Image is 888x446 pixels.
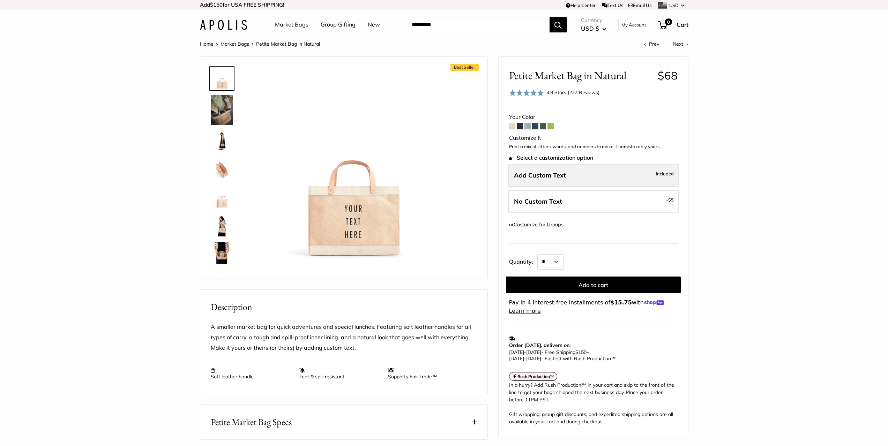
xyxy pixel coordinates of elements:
a: Petite Market Bag in Natural [209,213,234,238]
span: USD [669,2,679,8]
img: Petite Market Bag in Natural [211,214,233,236]
img: Petite Market Bag in Natural [211,270,233,292]
p: Print a mix of letters, words, and numbers to make it unmistakably yours. [509,143,678,150]
img: description_Spacious inner area with room for everything. [211,158,233,181]
a: Email Us [628,2,651,8]
span: Best Seller [450,64,479,71]
a: Customize for Groups [514,221,564,228]
img: Petite Market Bag in Natural [256,67,449,260]
span: No Custom Text [514,197,562,205]
a: Text Us [602,2,623,8]
button: USD $ [581,23,606,34]
p: - Free Shipping + [509,349,674,362]
span: 0 [665,18,672,25]
div: 4.9 Stars (227 Reviews) [509,88,600,98]
a: description_Spacious inner area with room for everything. [209,157,234,182]
p: A smaller market bag for quick adventures and special lunches. Featuring soft leather handles for... [211,322,477,353]
span: USD $ [581,25,599,32]
nav: Breadcrumb [200,39,320,48]
span: Included [656,169,674,178]
span: $68 [658,69,678,82]
div: or [509,220,564,229]
img: Petite Market Bag in Natural [211,67,233,90]
a: Market Bags [275,20,308,30]
a: 0 Cart [658,19,688,30]
div: Customize It [509,133,678,143]
span: - [666,196,674,204]
div: 4.9 Stars (227 Reviews) [546,89,599,96]
p: Soft leather handle. [211,367,292,380]
a: Petite Market Bag in Natural [209,94,234,126]
p: Supports Fair Trade™ [388,367,470,380]
p: Tear & spill resistant. [299,367,381,380]
strong: Rush Production™ [517,374,554,379]
a: Petite Market Bag in Natural [209,66,234,91]
a: Home [200,41,214,47]
span: $5 [668,197,674,203]
span: [DATE] [526,355,541,362]
span: Currency [581,15,606,25]
span: - Fastest with Rush Production™ [509,355,616,362]
span: Petite Market Bag in Natural [256,41,320,47]
label: Leave Blank [508,190,679,213]
span: $150 [210,1,223,8]
div: In a hurry? Add Rush Production™ in your cart and skip to the front of the line to get your bags ... [509,381,678,425]
img: Petite Market Bag in Natural [211,242,233,264]
a: Group Gifting [321,20,356,30]
a: Market Bags [221,41,249,47]
span: - [524,355,526,362]
label: Add Custom Text [508,164,679,187]
button: Add to cart [506,277,681,293]
span: Add Custom Text [514,171,566,179]
iframe: Sign Up via Text for Offers [6,419,75,440]
img: Apolis [200,20,247,30]
span: - [524,349,526,355]
input: Search... [406,17,550,32]
a: Next [673,41,688,47]
h2: Description [211,300,477,314]
a: New [368,20,380,30]
a: My Account [621,21,646,29]
img: Petite Market Bag in Natural [211,186,233,209]
span: [DATE] [526,349,541,355]
strong: Order [DATE], delivers on: [509,342,570,348]
img: Petite Market Bag in Natural [211,130,233,153]
span: [DATE] [509,349,524,355]
a: Help Center [566,2,596,8]
img: Petite Market Bag in Natural [211,95,233,125]
button: Petite Market Bag Specs [200,405,487,439]
a: Petite Market Bag in Natural [209,185,234,210]
a: Prev [644,41,659,47]
span: Petite Market Bag Specs [211,415,292,429]
span: Petite Market Bag in Natural [509,69,652,82]
span: Cart [677,21,688,28]
button: Search [550,17,567,32]
span: [DATE] [509,355,524,362]
div: Your Color [509,112,678,122]
a: Petite Market Bag in Natural [209,241,234,266]
a: Petite Market Bag in Natural [209,269,234,294]
span: Select a customization option [509,154,593,161]
span: $150 [575,349,587,355]
label: Quantity: [509,252,537,270]
a: Petite Market Bag in Natural [209,129,234,154]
